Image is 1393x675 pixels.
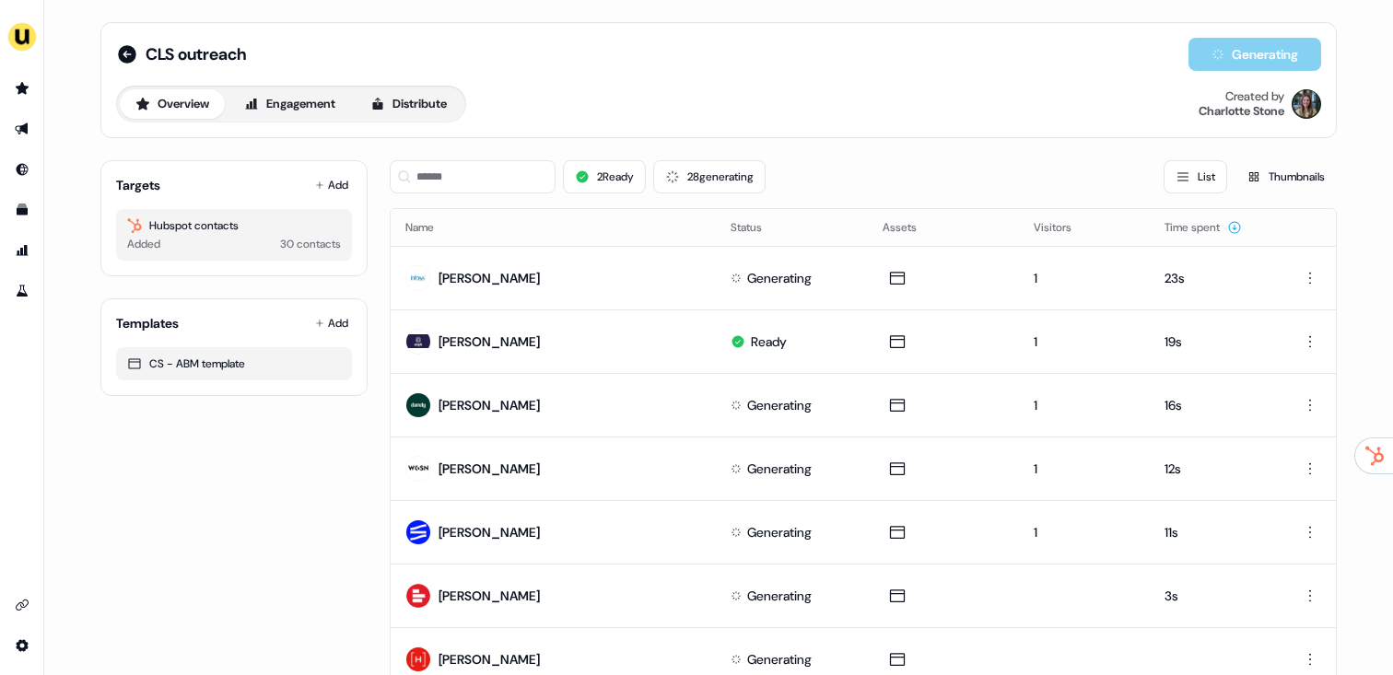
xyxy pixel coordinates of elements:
[7,590,37,620] a: Go to integrations
[1199,104,1284,119] div: Charlotte Stone
[563,160,646,193] button: 2Ready
[311,310,352,336] button: Add
[7,276,37,306] a: Go to experiments
[7,195,37,225] a: Go to templates
[747,650,812,669] div: Generating
[1165,587,1260,605] div: 3s
[731,211,784,244] button: Status
[127,216,341,235] div: Hubspot contacts
[747,269,812,287] div: Generating
[1034,211,1094,244] button: Visitors
[1165,396,1260,414] div: 16s
[1235,160,1337,193] button: Thumbnails
[405,211,456,244] button: Name
[1225,89,1284,104] div: Created by
[7,236,37,265] a: Go to attribution
[7,114,37,144] a: Go to outbound experience
[1034,332,1134,351] div: 1
[747,587,812,605] div: Generating
[868,209,1020,246] th: Assets
[1165,460,1260,478] div: 12s
[1034,269,1134,287] div: 1
[439,587,540,605] div: [PERSON_NAME]
[439,269,540,287] div: [PERSON_NAME]
[439,460,540,478] div: [PERSON_NAME]
[751,332,787,351] div: Ready
[1034,396,1134,414] div: 1
[1034,460,1134,478] div: 1
[116,176,160,194] div: Targets
[439,523,540,541] div: [PERSON_NAME]
[355,89,462,119] button: Distribute
[7,631,37,660] a: Go to integrations
[7,155,37,184] a: Go to Inbound
[439,396,540,414] div: [PERSON_NAME]
[747,460,812,478] div: Generating
[439,650,540,669] div: [PERSON_NAME]
[1034,523,1134,541] div: 1
[120,89,225,119] button: Overview
[280,235,341,253] div: 30 contacts
[127,235,160,253] div: Added
[1165,332,1260,351] div: 19s
[747,396,812,414] div: Generating
[127,355,341,373] div: CS - ABM template
[1165,523,1260,541] div: 11s
[1164,160,1227,193] button: List
[1165,269,1260,287] div: 23s
[747,523,812,541] div: Generating
[7,74,37,103] a: Go to prospects
[116,314,179,332] div: Templates
[1292,89,1321,119] img: Charlotte
[311,172,352,198] button: Add
[1165,211,1242,244] button: Time spent
[228,89,351,119] button: Engagement
[439,332,540,351] div: [PERSON_NAME]
[653,160,766,193] button: 28generating
[146,43,246,65] span: CLS outreach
